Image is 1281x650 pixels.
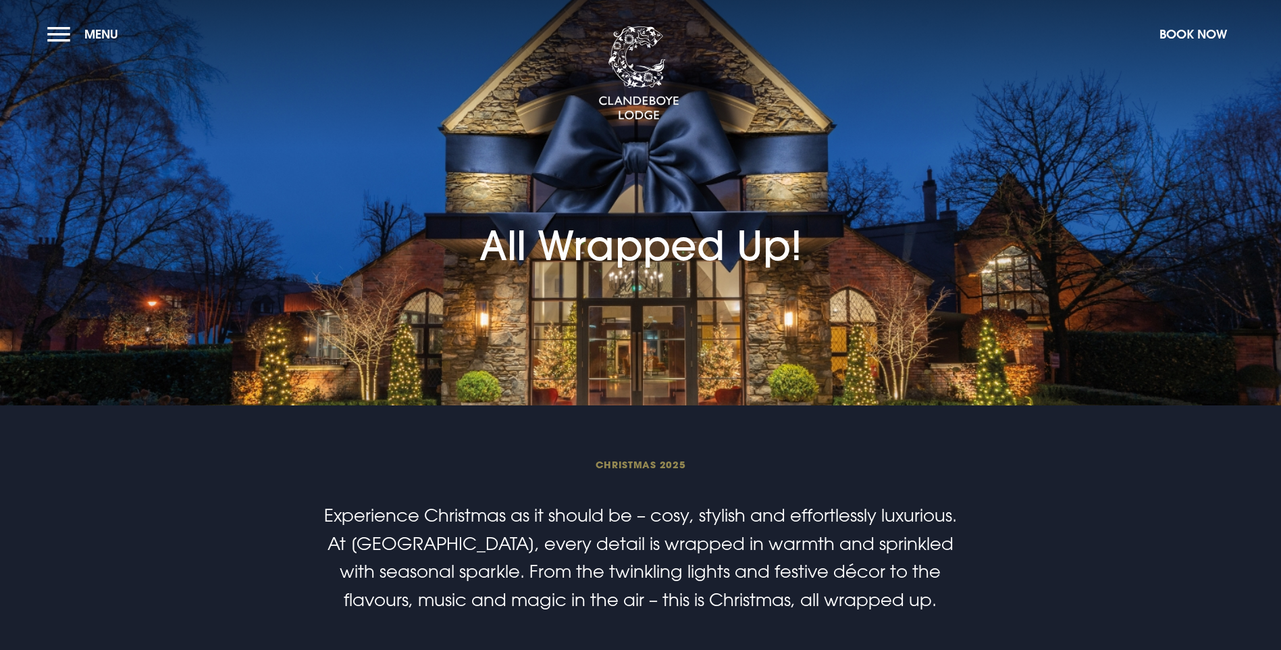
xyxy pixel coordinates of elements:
[598,26,679,121] img: Clandeboye Lodge
[84,26,118,42] span: Menu
[319,501,962,614] p: Experience Christmas as it should be – cosy, stylish and effortlessly luxurious. At [GEOGRAPHIC_D...
[319,458,962,471] span: Christmas 2025
[47,20,125,49] button: Menu
[1153,20,1234,49] button: Book Now
[479,143,802,269] h1: All Wrapped Up!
